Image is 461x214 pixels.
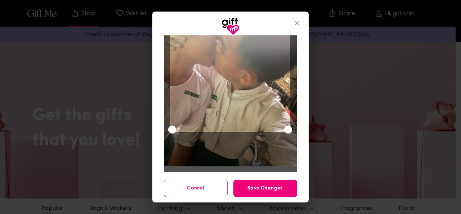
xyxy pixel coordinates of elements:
[288,14,306,32] button: close
[170,11,290,132] div: Use the arrow keys to move the crop selection area
[221,17,240,35] img: GiftMe Logo
[233,180,297,197] button: Save Changes
[284,126,292,134] div: Use the arrow keys to move the south east drag handle to change the crop selection area
[168,126,176,134] div: Use the arrow keys to move the south west drag handle to change the crop selection area
[233,184,297,192] span: Save Changes
[164,180,228,197] button: Cancel
[164,184,227,192] span: Cancel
